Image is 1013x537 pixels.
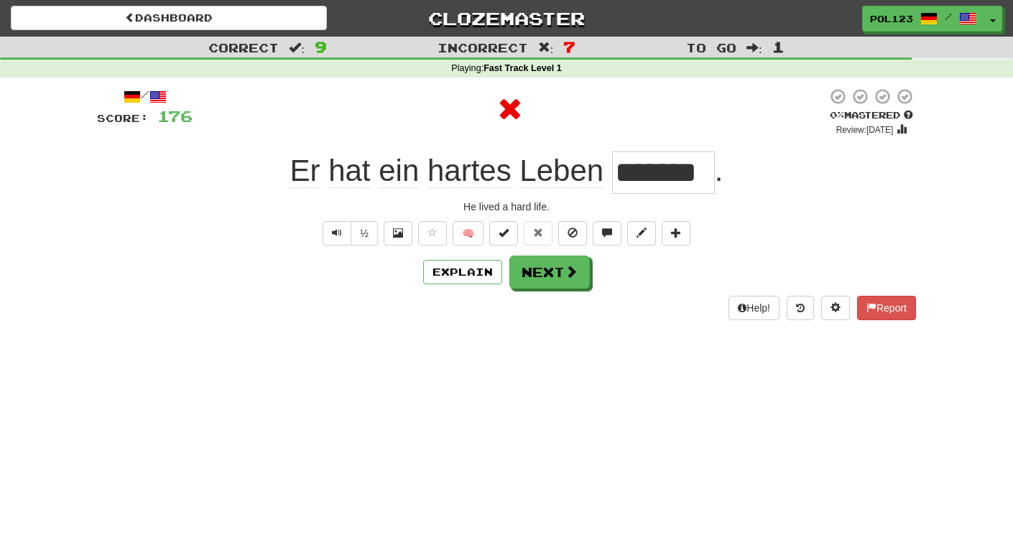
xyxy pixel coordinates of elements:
span: : [746,42,762,54]
button: ½ [351,221,378,246]
button: Report [857,296,916,320]
span: Incorrect [438,40,528,55]
button: Reset to 0% Mastered (alt+r) [524,221,552,246]
button: Next [509,256,590,289]
strong: Fast Track Level 1 [484,63,562,73]
a: Clozemaster [348,6,665,31]
button: Set this sentence to 100% Mastered (alt+m) [489,221,518,246]
span: To go [686,40,736,55]
span: ein [379,154,419,188]
button: Ignore sentence (alt+i) [558,221,587,246]
span: . [715,154,723,187]
span: 7 [563,38,575,55]
button: 🧠 [453,221,484,246]
span: 176 [157,107,193,125]
button: Show image (alt+x) [384,221,412,246]
button: Play sentence audio (ctl+space) [323,221,351,246]
span: hat [328,154,370,188]
span: 1 [772,38,785,55]
span: 0 % [830,109,844,121]
span: / [945,11,952,22]
span: 9 [315,38,327,55]
button: Add to collection (alt+a) [662,221,690,246]
span: Correct [208,40,279,55]
span: : [289,42,305,54]
button: Discuss sentence (alt+u) [593,221,621,246]
button: Edit sentence (alt+d) [627,221,656,246]
button: Round history (alt+y) [787,296,814,320]
small: Review: [DATE] [836,125,894,135]
span: Leben [519,154,603,188]
button: Help! [728,296,780,320]
span: Er [290,154,320,188]
div: Mastered [827,109,916,122]
a: Dashboard [11,6,327,30]
button: Explain [423,260,502,284]
span: Score: [97,112,149,124]
span: hartes [427,154,512,188]
div: He lived a hard life. [97,200,916,214]
div: / [97,88,193,106]
button: Favorite sentence (alt+f) [418,221,447,246]
div: Text-to-speech controls [320,221,378,246]
a: Pol123 / [862,6,984,32]
span: Pol123 [870,12,913,25]
span: : [538,42,554,54]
